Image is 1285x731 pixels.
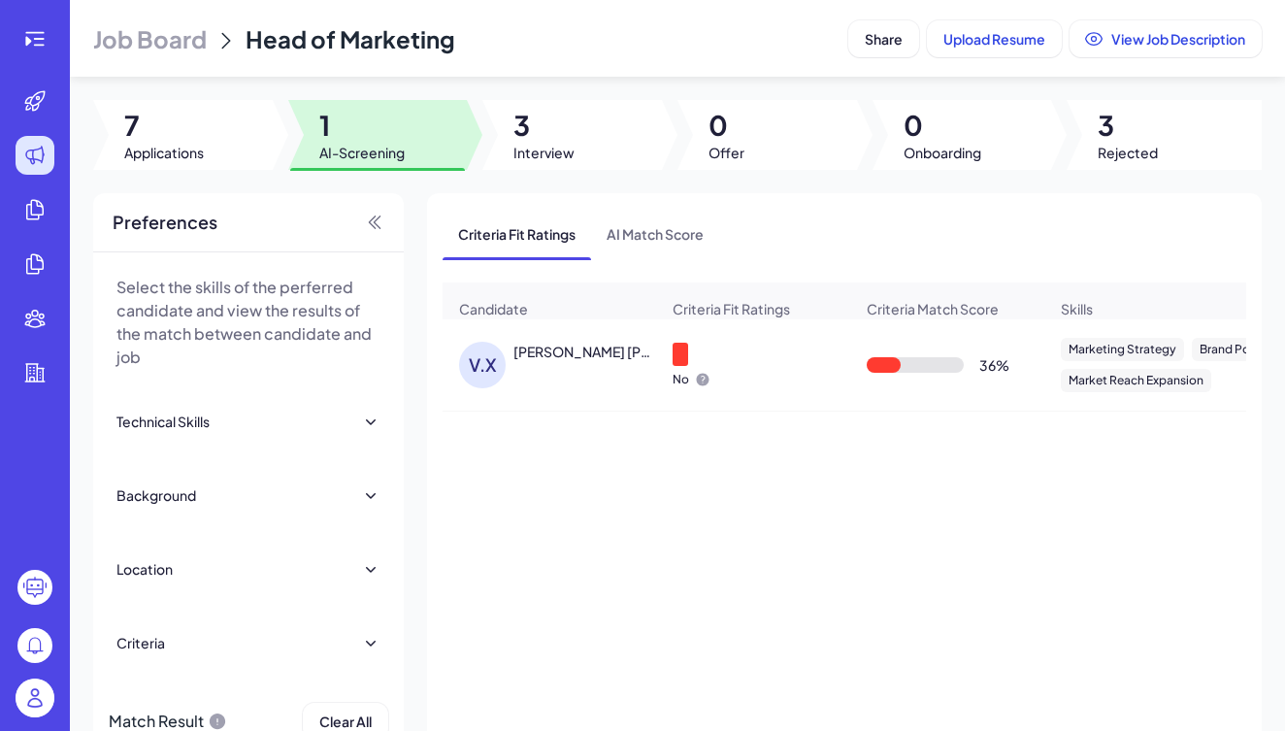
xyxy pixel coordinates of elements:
[1061,369,1211,392] div: Market Reach Expansion
[116,276,380,369] p: Select the skills of the perferred candidate and view the results of the match between candidate ...
[116,559,173,579] div: Location
[459,299,528,318] span: Candidate
[1061,338,1184,361] div: Marketing Strategy
[319,108,405,143] span: 1
[867,299,999,318] span: Criteria Match Score
[904,108,981,143] span: 0
[93,23,207,54] span: Job Board
[319,713,372,730] span: Clear All
[124,143,204,162] span: Applications
[116,633,165,652] div: Criteria
[246,24,455,53] span: Head of Marketing
[1098,143,1158,162] span: Rejected
[459,342,506,388] div: V.X
[113,209,217,236] span: Preferences
[1061,299,1093,318] span: Skills
[673,372,689,387] p: No
[1111,30,1245,48] span: View Job Description
[513,143,575,162] span: Interview
[708,143,744,162] span: Offer
[904,143,981,162] span: Onboarding
[1098,108,1158,143] span: 3
[708,108,744,143] span: 0
[943,30,1045,48] span: Upload Resume
[116,485,196,505] div: Background
[124,108,204,143] span: 7
[673,299,790,318] span: Criteria Fit Ratings
[848,20,919,57] button: Share
[979,355,1009,375] div: 36 %
[927,20,1062,57] button: Upload Resume
[513,342,657,361] div: Vicky Xiao Cao
[319,143,405,162] span: AI-Screening
[591,209,719,259] span: AI Match Score
[16,679,54,717] img: user_logo.png
[513,108,575,143] span: 3
[865,30,903,48] span: Share
[443,209,591,259] span: Criteria Fit Ratings
[116,412,210,431] div: Technical Skills
[1070,20,1262,57] button: View Job Description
